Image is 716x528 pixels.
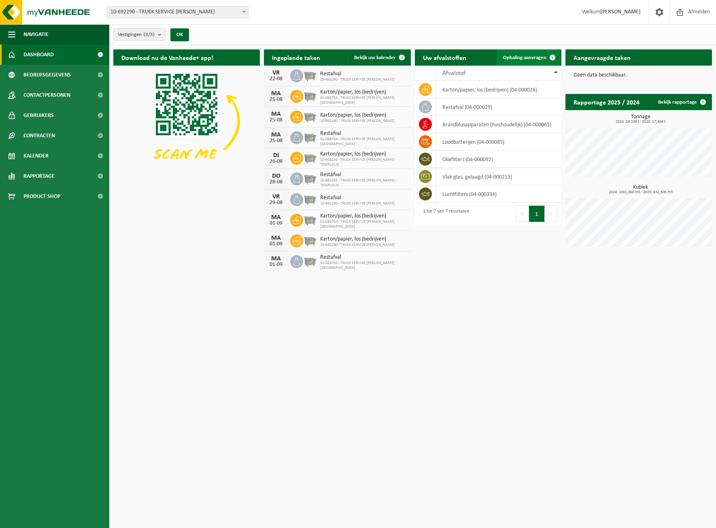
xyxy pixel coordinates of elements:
[303,192,317,206] img: WB-2500-GAL-GY-01
[303,171,317,185] img: WB-2500-GAL-GY-01
[565,49,639,65] h2: Aangevraagde taken
[303,68,317,82] img: WB-2500-GAL-GY-01
[516,206,529,222] button: Previous
[569,120,712,124] span: 2024: 29,239 t - 2025: 17,494 t
[268,76,284,82] div: 22-08
[497,49,561,66] a: Ophaling aanvragen
[320,236,395,243] span: Karton/papier, los (bedrijven)
[23,166,55,186] span: Rapportage
[268,132,284,138] div: MA
[320,77,395,82] span: 10-692290 - TRUCK SERVICE [PERSON_NAME]
[574,72,704,78] p: Geen data beschikbaar.
[23,126,55,146] span: Contracten
[23,146,49,166] span: Kalender
[118,29,155,41] span: Vestigingen
[529,206,545,222] button: 1
[268,173,284,179] div: DO
[320,219,406,229] span: 01-088764 - TRUCK SERVICE [PERSON_NAME][GEOGRAPHIC_DATA]
[320,261,406,270] span: 01-088764 - TRUCK SERVICE [PERSON_NAME][GEOGRAPHIC_DATA]
[268,138,284,144] div: 25-08
[268,159,284,164] div: 26-08
[320,71,395,77] span: Restafval
[320,201,395,206] span: 10-692290 - TRUCK SERVICE [PERSON_NAME]
[144,32,155,37] count: (3/3)
[569,190,712,194] span: 2024: 1001,000 m3 - 2025: 632,600 m3
[320,243,395,247] span: 10-692290 - TRUCK SERVICE [PERSON_NAME]
[107,6,248,18] span: 10-692290 - TRUCK SERVICE SEBASTIAN - MELEN - MELEN
[113,49,221,65] h2: Download nu de Vanheede+ app!
[268,214,284,221] div: MA
[303,89,317,102] img: WB-2500-GAL-GY-01
[348,49,410,66] a: Bekijk uw kalender
[320,172,406,178] span: Restafval
[565,94,648,110] h2: Rapportage 2025 / 2024
[320,96,406,105] span: 01-088764 - TRUCK SERVICE [PERSON_NAME][GEOGRAPHIC_DATA]
[268,117,284,123] div: 25-08
[320,89,406,96] span: Karton/papier, los (bedrijven)
[436,168,561,185] td: vlak glas, gelaagd (04-000213)
[436,98,561,116] td: restafval (04-000029)
[113,28,166,40] button: Vestigingen(3/3)
[320,112,395,119] span: Karton/papier, los (bedrijven)
[320,178,406,188] span: 10-692292 - TRUCK SERVICE [PERSON_NAME] - TEMPLOUX
[436,81,561,98] td: karton/papier, los (bedrijven) (04-000026)
[303,213,317,226] img: WB-2500-GAL-GY-01
[268,179,284,185] div: 28-08
[545,206,557,222] button: Next
[320,195,395,201] span: Restafval
[320,130,406,137] span: Restafval
[268,152,284,159] div: DI
[268,235,284,241] div: MA
[436,185,561,203] td: luchtfilters (04-000334)
[303,151,317,164] img: WB-2500-GAL-GY-01
[268,194,284,200] div: VR
[303,233,317,247] img: WB-2500-GAL-GY-01
[442,70,465,77] span: Afvalstof
[419,205,469,223] div: 1 tot 7 van 7 resultaten
[303,109,317,123] img: WB-2500-GAL-GY-01
[320,158,406,167] span: 10-692292 - TRUCK SERVICE [PERSON_NAME] - TEMPLOUX
[107,6,249,18] span: 10-692290 - TRUCK SERVICE SEBASTIAN - MELEN - MELEN
[436,151,561,168] td: oliefilters (04-000092)
[320,254,406,261] span: Restafval
[303,130,317,144] img: WB-2500-GAL-GY-01
[23,24,49,45] span: Navigatie
[436,116,561,133] td: brandblusapparaten (huishoudelijk) (04-000065)
[268,241,284,247] div: 01-09
[652,94,711,110] a: Bekijk rapportage
[503,55,546,60] span: Ophaling aanvragen
[264,49,328,65] h2: Ingeplande taken
[268,97,284,102] div: 25-08
[320,151,406,158] span: Karton/papier, los (bedrijven)
[303,254,317,268] img: WB-2500-GAL-GY-01
[268,111,284,117] div: MA
[23,105,54,126] span: Gebruikers
[268,90,284,97] div: MA
[268,262,284,268] div: 01-09
[415,49,474,65] h2: Uw afvalstoffen
[268,255,284,262] div: MA
[268,70,284,76] div: VR
[268,221,284,226] div: 01-09
[113,66,260,176] img: Download de VHEPlus App
[569,185,712,194] h3: Kubiek
[436,133,561,151] td: loodbatterijen (04-000085)
[23,186,60,207] span: Product Shop
[320,119,395,123] span: 10-692290 - TRUCK SERVICE [PERSON_NAME]
[569,114,712,124] h3: Tonnage
[600,9,641,15] strong: [PERSON_NAME]
[23,45,54,65] span: Dashboard
[320,137,406,147] span: 01-088764 - TRUCK SERVICE [PERSON_NAME][GEOGRAPHIC_DATA]
[268,200,284,206] div: 29-08
[354,55,396,60] span: Bekijk uw kalender
[23,85,70,105] span: Contactpersonen
[170,28,189,41] button: OK
[23,65,71,85] span: Bedrijfsgegevens
[320,213,406,219] span: Karton/papier, los (bedrijven)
